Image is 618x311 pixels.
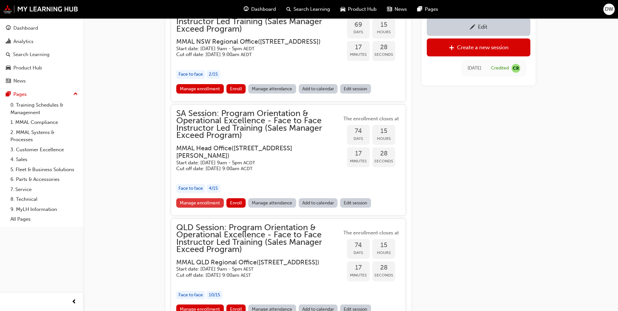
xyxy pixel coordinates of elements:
a: Edit session [340,198,371,208]
span: Minutes [347,272,370,279]
a: guage-iconDashboard [238,3,281,16]
a: 0. Training Schedules & Management [8,100,80,117]
a: pages-iconPages [412,3,443,16]
div: 4 / 15 [207,184,220,193]
span: 15 [372,21,395,29]
span: Enroll [230,200,242,206]
a: All Pages [8,214,80,224]
span: News [395,6,407,13]
span: Search Learning [294,6,330,13]
span: chart-icon [6,39,11,45]
span: NSW Session: Program Orientation & Operational Excellence - Face to Face Instructor Led Training ... [176,3,342,33]
a: 6. Parts & Accessories [8,174,80,185]
span: 69 [347,21,370,29]
a: News [3,75,80,87]
span: Minutes [347,51,370,58]
div: Edit [478,23,487,30]
a: 5. Fleet & Business Solutions [8,165,80,175]
a: news-iconNews [382,3,412,16]
div: Search Learning [13,51,50,58]
span: 15 [372,242,395,249]
span: 17 [347,150,370,157]
span: 28 [372,44,395,51]
a: Manage attendance [248,198,296,208]
div: Dashboard [13,24,38,32]
span: The enrollment closes at [342,229,400,237]
span: Minutes [347,157,370,165]
span: DW [605,6,613,13]
h5: Start date: [DATE] 9am - 5pm [176,266,331,272]
span: Australian Eastern Daylight Time AEDT [243,46,254,52]
span: Pages [425,6,438,13]
div: Face to face [176,291,205,300]
span: Enroll [230,86,242,92]
button: NSW Session: Program Orientation & Operational Excellence - Face to Face Instructor Led Training ... [176,3,400,96]
h5: Start date: [DATE] 9am - 5pm [176,160,331,166]
span: The enrollment closes at [342,115,400,123]
span: Seconds [372,157,395,165]
img: mmal [3,5,78,13]
span: Australian Central Daylight Time ACDT [243,160,255,166]
a: 3. Customer Excellence [8,145,80,155]
a: Search Learning [3,49,80,61]
span: up-icon [73,90,78,98]
a: 7. Service [8,185,80,195]
span: guage-icon [6,25,11,31]
h3: MMAL Head Office ( [STREET_ADDRESS][PERSON_NAME] ) [176,144,331,160]
span: Hours [372,249,395,257]
div: Analytics [13,38,34,45]
div: Credited [491,65,509,71]
button: Enroll [226,198,246,208]
span: Dashboard [251,6,276,13]
a: Add to calendar [299,84,338,94]
span: search-icon [286,5,291,13]
h3: MMAL NSW Regional Office ( [STREET_ADDRESS] ) [176,38,331,45]
div: 10 / 15 [207,291,223,300]
a: search-iconSearch Learning [281,3,335,16]
div: Create a new session [457,44,509,51]
button: Enroll [226,84,246,94]
span: Australian Eastern Standard Time AEST [241,273,251,278]
span: pages-icon [417,5,422,13]
div: Face to face [176,70,205,79]
a: Product Hub [3,62,80,74]
span: null-icon [511,64,520,72]
a: 4. Sales [8,155,80,165]
span: Hours [372,28,395,36]
a: 9. MyLH Information [8,204,80,215]
span: plus-icon [449,45,454,51]
span: prev-icon [72,298,77,306]
span: search-icon [6,52,10,58]
a: Create a new session [427,38,530,56]
span: 28 [372,264,395,272]
div: Product Hub [13,64,42,72]
h5: Cut off date: [DATE] 9:00am [176,272,331,278]
span: news-icon [387,5,392,13]
a: 2. MMAL Systems & Processes [8,127,80,145]
span: pages-icon [6,92,11,97]
span: Australian Central Daylight Time ACDT [241,166,252,171]
span: Product Hub [348,6,377,13]
span: Seconds [372,51,395,58]
a: Analytics [3,36,80,48]
span: guage-icon [244,5,249,13]
a: Edit session [340,84,371,94]
span: Hours [372,135,395,142]
button: Pages [3,88,80,100]
div: News [13,77,26,85]
a: Edit [427,18,530,36]
a: car-iconProduct Hub [335,3,382,16]
span: 17 [347,44,370,51]
span: 17 [347,264,370,272]
a: Add to calendar [299,198,338,208]
div: 2 / 15 [207,70,220,79]
span: QLD Session: Program Orientation & Operational Excellence - Face to Face Instructor Led Training ... [176,224,342,253]
span: pencil-icon [470,24,475,31]
a: Manage enrollment [176,198,224,208]
span: car-icon [6,65,11,71]
span: SA Session: Program Orientation & Operational Excellence - Face to Face Instructor Led Training (... [176,110,342,139]
h3: MMAL QLD Regional Office ( [STREET_ADDRESS] ) [176,259,331,266]
button: DW [603,4,615,15]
